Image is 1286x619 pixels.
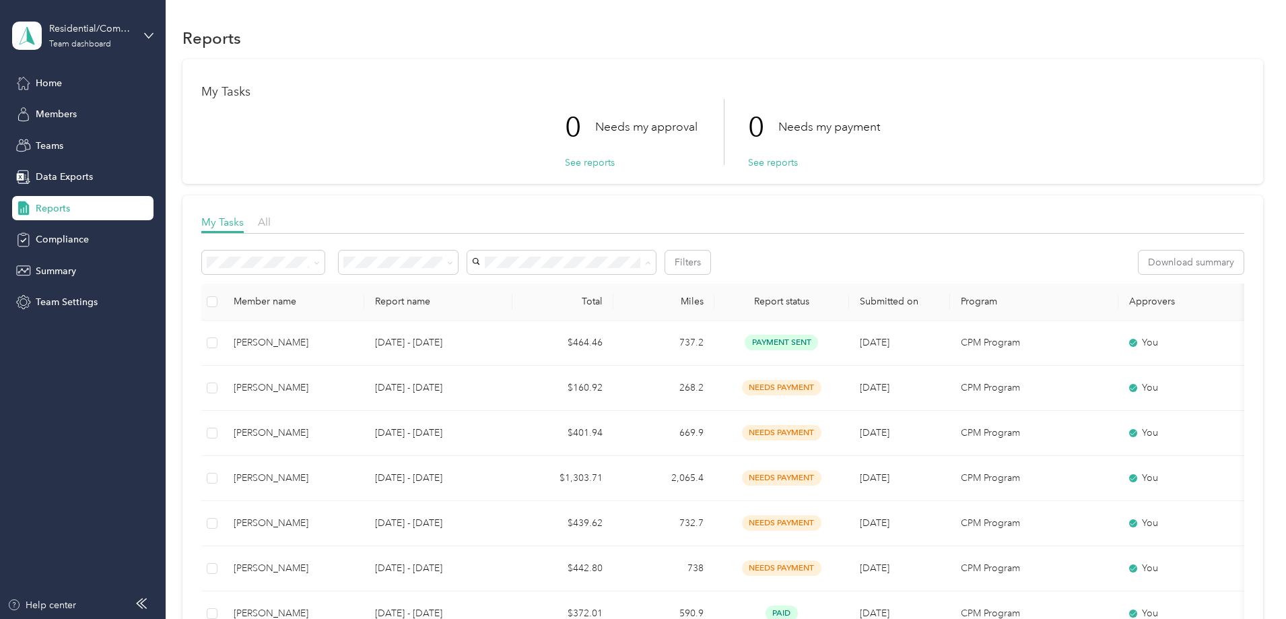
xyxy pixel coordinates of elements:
div: You [1129,561,1242,576]
p: CPM Program [961,381,1108,395]
th: Member name [223,284,364,321]
div: You [1129,381,1242,395]
div: [PERSON_NAME] [234,335,353,350]
span: My Tasks [201,216,244,228]
div: [PERSON_NAME] [234,381,353,395]
div: [PERSON_NAME] [234,561,353,576]
span: payment sent [745,335,818,350]
span: Compliance [36,232,89,247]
span: Report status [725,296,838,307]
p: [DATE] - [DATE] [375,516,502,531]
div: [PERSON_NAME] [234,471,353,486]
td: $1,303.71 [512,456,613,501]
th: Approvers [1118,284,1253,321]
span: [DATE] [860,472,889,484]
td: $401.94 [512,411,613,456]
p: [DATE] - [DATE] [375,561,502,576]
td: CPM Program [950,366,1118,411]
div: Total [523,296,603,307]
span: needs payment [742,380,821,395]
p: 0 [748,99,778,156]
td: 732.7 [613,501,714,546]
span: [DATE] [860,608,889,619]
td: $464.46 [512,321,613,366]
th: Report name [364,284,512,321]
p: [DATE] - [DATE] [375,471,502,486]
p: Needs my approval [595,119,698,135]
span: needs payment [742,425,821,441]
div: Member name [234,296,353,307]
span: All [258,216,271,228]
th: Program [950,284,1118,321]
div: You [1129,426,1242,441]
button: Help center [7,598,76,612]
span: Reports [36,201,70,216]
span: Home [36,76,62,90]
td: CPM Program [950,411,1118,456]
p: CPM Program [961,426,1108,441]
td: $439.62 [512,501,613,546]
button: Download summary [1139,251,1244,274]
p: Needs my payment [778,119,880,135]
p: [DATE] - [DATE] [375,335,502,350]
span: [DATE] [860,427,889,438]
span: Members [36,107,77,121]
h1: Reports [182,31,241,45]
td: $160.92 [512,366,613,411]
td: $442.80 [512,546,613,591]
div: Team dashboard [49,40,111,48]
span: Data Exports [36,170,93,184]
td: CPM Program [950,321,1118,366]
p: [DATE] - [DATE] [375,426,502,441]
div: Residential/Combo Sales [49,22,133,36]
div: You [1129,516,1242,531]
div: [PERSON_NAME] [234,516,353,531]
span: needs payment [742,470,821,486]
div: [PERSON_NAME] [234,426,353,441]
span: Summary [36,264,76,278]
td: 738 [613,546,714,591]
button: See reports [748,156,798,170]
h1: My Tasks [201,85,1244,99]
td: CPM Program [950,456,1118,501]
p: CPM Program [961,471,1108,486]
p: CPM Program [961,561,1108,576]
span: [DATE] [860,517,889,529]
p: [DATE] - [DATE] [375,381,502,395]
span: Team Settings [36,295,98,309]
div: You [1129,335,1242,350]
td: 2,065.4 [613,456,714,501]
p: CPM Program [961,516,1108,531]
span: [DATE] [860,337,889,348]
button: See reports [565,156,615,170]
p: CPM Program [961,335,1108,350]
span: [DATE] [860,562,889,574]
span: [DATE] [860,382,889,393]
button: Filters [665,251,710,274]
th: Submitted on [849,284,950,321]
span: needs payment [742,515,821,531]
td: CPM Program [950,501,1118,546]
p: 0 [565,99,595,156]
td: CPM Program [950,546,1118,591]
iframe: Everlance-gr Chat Button Frame [1211,544,1286,619]
div: You [1129,471,1242,486]
span: Teams [36,139,63,153]
span: needs payment [742,560,821,576]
